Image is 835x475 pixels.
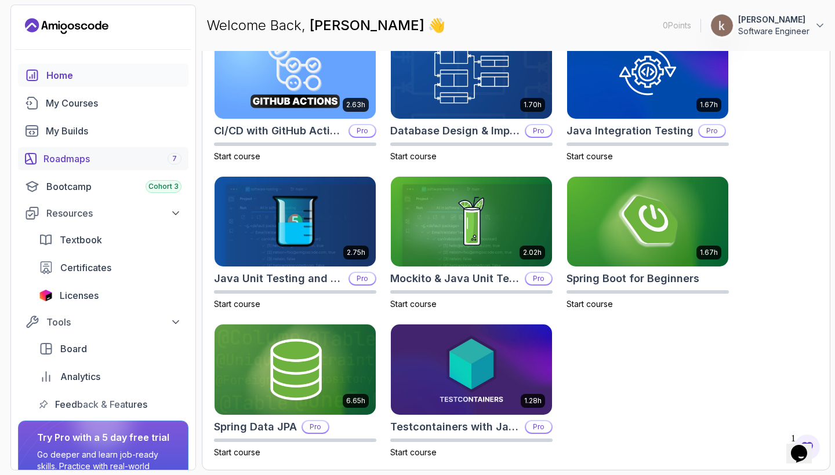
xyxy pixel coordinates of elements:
a: bootcamp [18,175,188,198]
div: Bootcamp [46,180,181,193]
div: Tools [46,315,181,329]
a: CI/CD with GitHub Actions card2.63hCI/CD with GitHub ActionsProStart course [214,28,376,162]
a: licenses [32,284,188,307]
span: Start course [567,299,613,309]
span: Start course [214,447,260,457]
span: Licenses [60,288,99,302]
button: Tools [18,312,188,332]
span: [PERSON_NAME] [310,17,428,34]
img: Mockito & Java Unit Testing card [391,177,552,267]
p: 1.70h [524,100,542,109]
p: 1.67h [700,100,718,109]
a: Java Integration Testing card1.67hJava Integration TestingProStart course [567,28,729,162]
span: 7 [172,154,177,163]
p: Pro [303,421,328,433]
h2: Database Design & Implementation [390,123,520,139]
img: Spring Boot for Beginners card [567,177,728,267]
p: 2.75h [347,248,365,257]
img: Database Design & Implementation card [391,28,552,119]
p: 1.67h [700,248,718,257]
p: Pro [699,125,725,137]
p: Software Engineer [738,25,809,37]
a: Spring Boot for Beginners card1.67hSpring Boot for BeginnersStart course [567,176,729,310]
img: Java Unit Testing and TDD card [215,177,376,267]
p: Welcome Back, [206,16,445,35]
img: jetbrains icon [39,290,53,301]
a: builds [18,119,188,142]
a: Mockito & Java Unit Testing card2.02hMockito & Java Unit TestingProStart course [390,176,553,310]
p: 1.28h [524,396,542,405]
h2: CI/CD with GitHub Actions [214,123,344,139]
span: 👋 [428,16,445,35]
img: Testcontainers with Java card [391,324,552,415]
p: 6.65h [346,396,365,405]
img: Spring Data JPA card [215,324,376,415]
h2: Java Integration Testing [567,123,694,139]
span: Start course [390,447,437,457]
span: Feedback & Features [55,397,147,411]
p: Pro [526,125,551,137]
h2: Java Unit Testing and TDD [214,271,344,287]
span: Textbook [60,233,102,247]
span: Start course [567,151,613,161]
iframe: chat widget [786,429,823,463]
a: Java Unit Testing and TDD card2.75hJava Unit Testing and TDDProStart course [214,176,376,310]
p: [PERSON_NAME] [738,14,809,25]
a: Spring Data JPA card6.65hSpring Data JPAProStart course [214,324,376,458]
a: certificates [32,256,188,279]
a: textbook [32,228,188,251]
a: feedback [32,393,188,416]
div: My Builds [46,124,181,138]
a: board [32,337,188,360]
div: Home [46,68,181,82]
img: Java Integration Testing card [567,28,728,119]
a: courses [18,92,188,115]
div: Resources [46,206,181,220]
a: Database Design & Implementation card1.70hDatabase Design & ImplementationProStart course [390,28,553,162]
div: Roadmaps [43,152,181,166]
span: Cohort 3 [148,182,179,191]
p: Pro [350,273,375,284]
p: Pro [526,421,551,433]
h2: Spring Data JPA [214,419,297,435]
img: CI/CD with GitHub Actions card [215,28,376,119]
p: 2.02h [523,248,542,257]
p: 0 Points [663,20,691,31]
a: analytics [32,365,188,388]
button: user profile image[PERSON_NAME]Software Engineer [710,14,826,37]
span: Start course [214,299,260,309]
p: Pro [350,125,375,137]
h2: Testcontainers with Java [390,419,520,435]
a: Landing page [25,17,108,35]
div: My Courses [46,96,181,110]
span: Start course [390,151,437,161]
h2: Spring Boot for Beginners [567,271,699,287]
button: Resources [18,203,188,224]
h2: Mockito & Java Unit Testing [390,271,520,287]
span: Start course [390,299,437,309]
a: roadmaps [18,147,188,170]
p: 2.63h [346,100,365,109]
a: home [18,64,188,87]
span: Board [60,342,87,356]
img: user profile image [711,14,733,36]
a: Testcontainers with Java card1.28hTestcontainers with JavaProStart course [390,324,553,458]
span: Start course [214,151,260,161]
p: Pro [526,273,551,284]
span: Certificates [60,261,111,275]
span: Analytics [60,370,100,383]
